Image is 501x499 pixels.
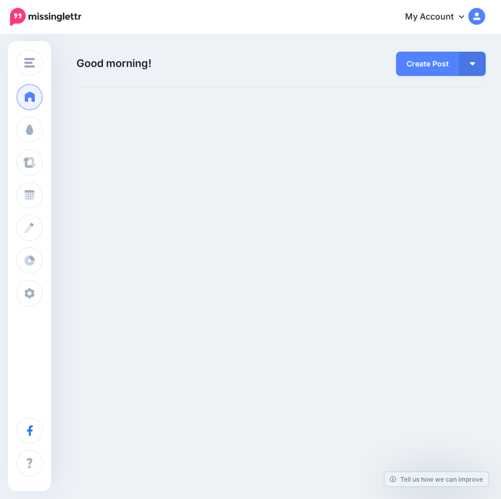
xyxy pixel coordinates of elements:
[76,57,151,70] span: Good morning!
[470,62,475,65] img: arrow-down-white.png
[394,4,485,30] a: My Account
[10,8,81,26] img: Missinglettr
[24,58,35,68] img: menu.png
[384,472,488,486] a: Tell us how we can improve
[396,52,459,76] a: Create Post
